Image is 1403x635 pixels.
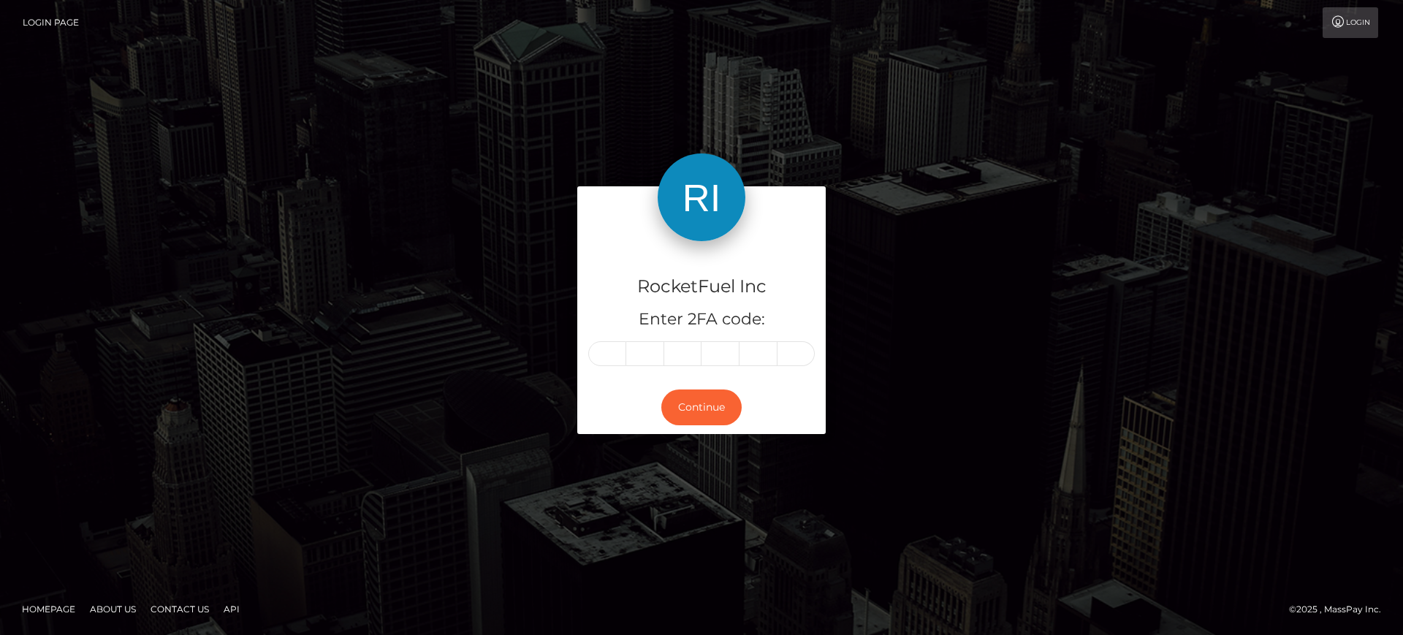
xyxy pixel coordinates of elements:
a: Login [1323,7,1378,38]
a: Login Page [23,7,79,38]
a: API [218,598,246,620]
h4: RocketFuel Inc [588,274,815,300]
div: © 2025 , MassPay Inc. [1289,601,1392,617]
a: About Us [84,598,142,620]
img: RocketFuel Inc [658,153,745,241]
a: Homepage [16,598,81,620]
button: Continue [661,389,742,425]
h5: Enter 2FA code: [588,308,815,331]
a: Contact Us [145,598,215,620]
